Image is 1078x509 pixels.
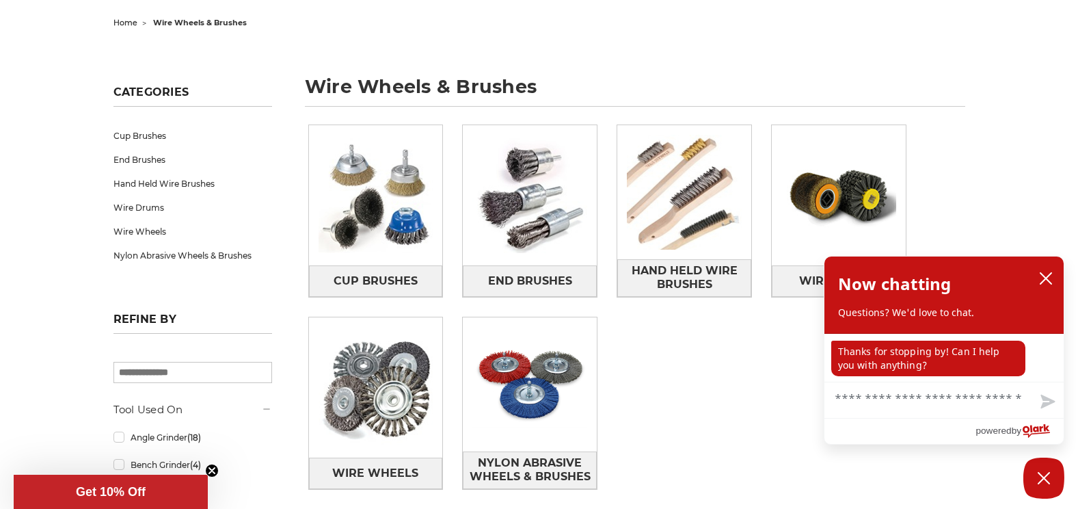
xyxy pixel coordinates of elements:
[113,313,272,334] h5: Refine by
[113,124,272,148] a: Cup Brushes
[153,18,247,27] span: wire wheels & brushes
[1023,458,1064,499] button: Close Chatbox
[113,196,272,220] a: Wire Drums
[824,334,1064,382] div: chat
[305,77,965,107] h1: wire wheels & brushes
[1012,422,1021,439] span: by
[463,317,597,452] img: Nylon Abrasive Wheels & Brushes
[113,148,272,172] a: End Brushes
[799,270,878,293] span: Wire Drums
[332,462,418,485] span: Wire Wheels
[838,270,951,298] h2: Now chatting
[113,86,272,107] h5: Categories
[975,422,1011,439] span: powered
[463,452,596,488] span: Nylon Abrasive Wheels & Brushes
[772,265,906,296] a: Wire Drums
[617,259,751,297] a: Hand Held Wire Brushes
[113,172,272,196] a: Hand Held Wire Brushes
[1035,268,1057,289] button: close chatbox
[334,270,418,293] span: Cup Brushes
[975,419,1064,444] a: Powered by Olark
[618,259,751,296] span: Hand Held Wire Brushes
[463,129,597,263] img: End Brushes
[1029,387,1064,418] button: Send message
[14,475,208,509] div: Get 10% OffClose teaser
[113,453,272,477] a: Bench Grinder
[824,256,1064,445] div: olark chatbox
[187,432,201,443] span: (18)
[772,129,906,263] img: Wire Drums
[113,220,272,244] a: Wire Wheels
[831,341,1025,376] p: Thanks for stopping by! Can I help you with anything?
[488,270,572,293] span: End Brushes
[205,464,219,478] button: Close teaser
[838,306,1050,319] p: Questions? We'd love to chat.
[309,458,443,488] a: Wire Wheels
[113,244,272,267] a: Nylon Abrasive Wheels & Brushes
[76,485,146,499] span: Get 10% Off
[113,18,137,27] a: home
[309,129,443,263] img: Cup Brushes
[463,265,597,296] a: End Brushes
[309,321,443,455] img: Wire Wheels
[463,452,597,489] a: Nylon Abrasive Wheels & Brushes
[113,402,272,418] h5: Tool Used On
[190,460,201,470] span: (4)
[617,125,751,259] img: Hand Held Wire Brushes
[309,265,443,296] a: Cup Brushes
[113,426,272,449] a: Angle Grinder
